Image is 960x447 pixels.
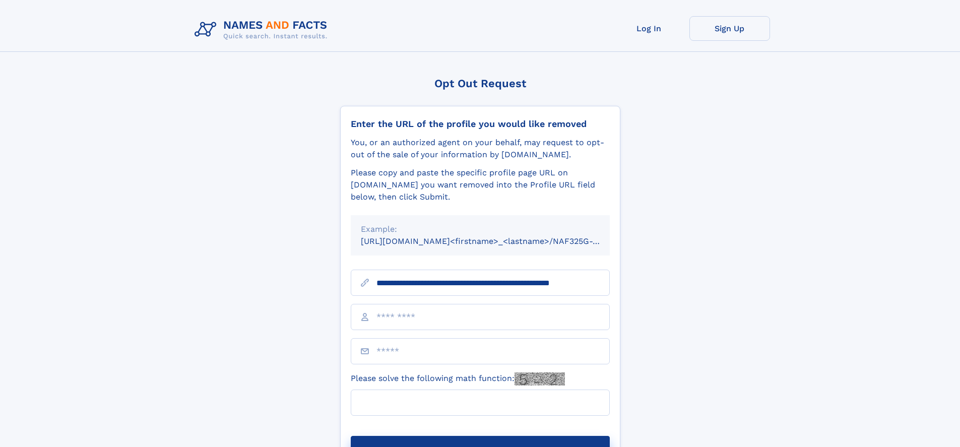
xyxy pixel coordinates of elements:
a: Sign Up [689,16,770,41]
label: Please solve the following math function: [351,372,565,386]
div: Please copy and paste the specific profile page URL on [DOMAIN_NAME] you want removed into the Pr... [351,167,610,203]
div: Example: [361,223,600,235]
div: Opt Out Request [340,77,620,90]
a: Log In [609,16,689,41]
img: Logo Names and Facts [190,16,336,43]
div: Enter the URL of the profile you would like removed [351,118,610,130]
div: You, or an authorized agent on your behalf, may request to opt-out of the sale of your informatio... [351,137,610,161]
small: [URL][DOMAIN_NAME]<firstname>_<lastname>/NAF325G-xxxxxxxx [361,236,629,246]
